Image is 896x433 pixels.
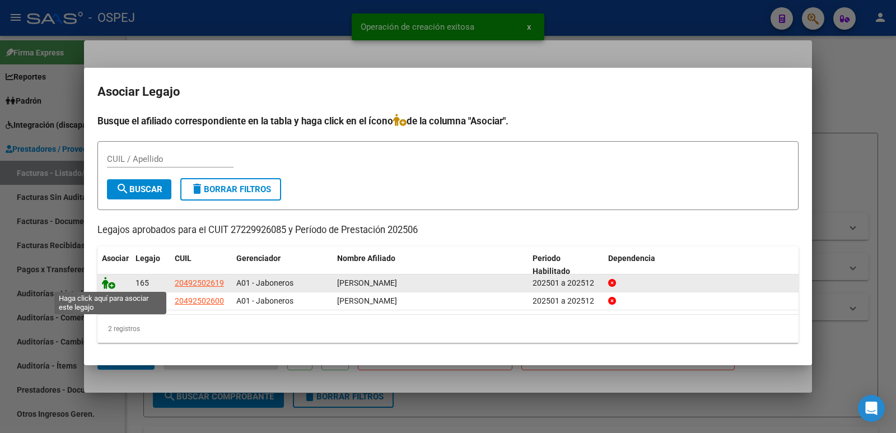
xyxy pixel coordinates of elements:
p: Legajos aprobados para el CUIT 27229926085 y Período de Prestación 202506 [97,224,799,238]
span: Buscar [116,184,162,194]
div: Open Intercom Messenger [858,395,885,422]
span: 148 [136,296,149,305]
datatable-header-cell: Gerenciador [232,246,333,283]
span: TORRES THIAGO LIONEL [337,296,397,305]
datatable-header-cell: Legajo [131,246,170,283]
div: 202501 a 202512 [533,295,599,308]
button: Buscar [107,179,171,199]
span: A01 - Jaboneros [236,278,293,287]
mat-icon: search [116,182,129,195]
span: 20492502600 [175,296,224,305]
datatable-header-cell: Asociar [97,246,131,283]
span: TORRES MARCOS EMANUEL [337,278,397,287]
span: Borrar Filtros [190,184,271,194]
datatable-header-cell: Periodo Habilitado [528,246,604,283]
span: Legajo [136,254,160,263]
span: 165 [136,278,149,287]
datatable-header-cell: CUIL [170,246,232,283]
div: 202501 a 202512 [533,277,599,290]
span: CUIL [175,254,192,263]
span: A01 - Jaboneros [236,296,293,305]
h2: Asociar Legajo [97,81,799,103]
datatable-header-cell: Dependencia [604,246,799,283]
span: Gerenciador [236,254,281,263]
span: Dependencia [608,254,655,263]
div: 2 registros [97,315,799,343]
button: Borrar Filtros [180,178,281,201]
span: 20492502619 [175,278,224,287]
span: Asociar [102,254,129,263]
h4: Busque el afiliado correspondiente en la tabla y haga click en el ícono de la columna "Asociar". [97,114,799,128]
span: Periodo Habilitado [533,254,570,276]
mat-icon: delete [190,182,204,195]
span: Nombre Afiliado [337,254,395,263]
datatable-header-cell: Nombre Afiliado [333,246,528,283]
